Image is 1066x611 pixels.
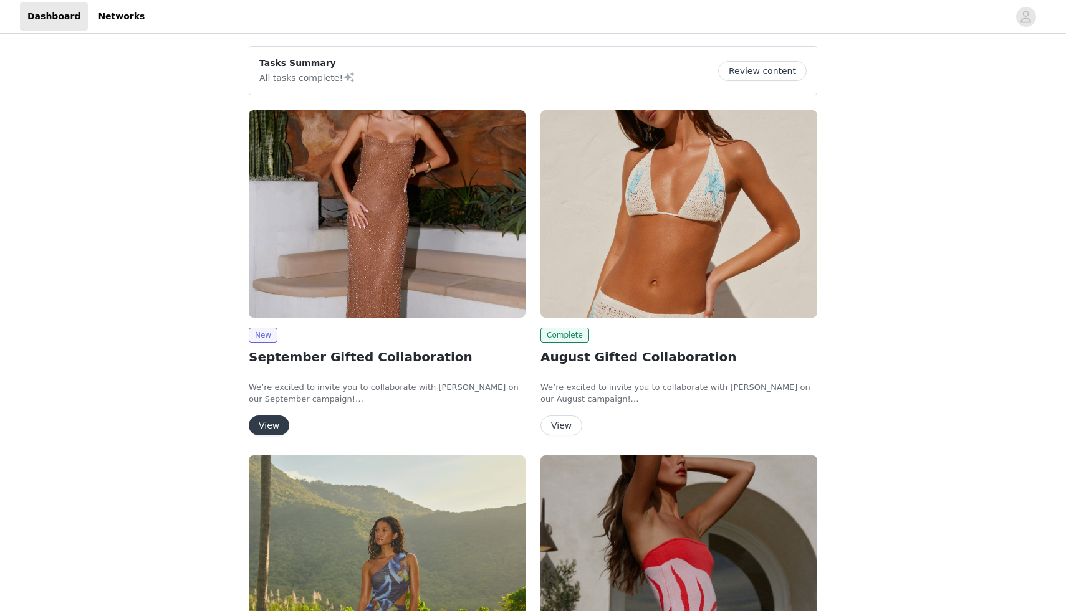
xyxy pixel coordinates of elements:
[259,57,355,70] p: Tasks Summary
[90,2,152,31] a: Networks
[259,70,355,85] p: All tasks complete!
[249,381,526,405] p: We’re excited to invite you to collaborate with [PERSON_NAME] on our September campaign!
[249,421,289,430] a: View
[718,61,807,81] button: Review content
[540,110,817,318] img: Peppermayo USA
[20,2,88,31] a: Dashboard
[540,421,582,430] a: View
[540,348,817,366] h2: August Gifted Collaboration
[540,415,582,435] button: View
[249,415,289,435] button: View
[540,328,589,343] span: Complete
[249,328,277,343] span: New
[1020,7,1032,27] div: avatar
[249,110,526,318] img: Peppermayo USA
[540,381,817,405] p: We’re excited to invite you to collaborate with [PERSON_NAME] on our August campaign!
[249,348,526,366] h2: September Gifted Collaboration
